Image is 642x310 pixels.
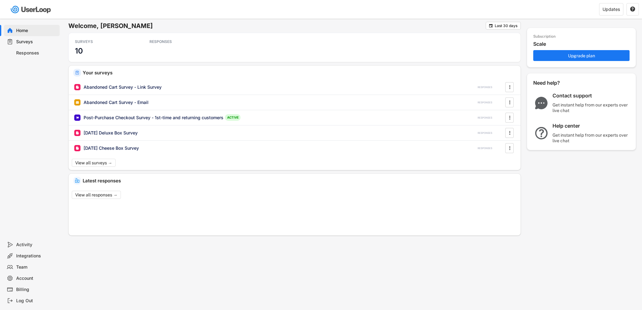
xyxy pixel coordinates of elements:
div: Home [16,28,57,34]
div: Get instant help from our experts over live chat [553,132,630,143]
div: RESPONSES [149,39,205,44]
div: Integrations [16,253,57,259]
div: Log Out [16,298,57,304]
div: Need help? [533,80,577,86]
button: View all responses → [72,191,121,199]
img: ChatMajor.svg [533,97,549,109]
div: Account [16,275,57,281]
h6: Welcome, [PERSON_NAME] [68,22,486,30]
div: Responses [16,50,57,56]
div: Team [16,264,57,270]
div: RESPONSES [478,116,492,120]
text:  [509,84,510,90]
img: IncomingMajor.svg [75,178,80,183]
button:  [488,23,493,28]
text:  [509,145,510,151]
div: Surveys [16,39,57,45]
div: RESPONSES [478,86,492,89]
div: RESPONSES [478,147,492,150]
text:  [509,129,510,136]
div: Scale [533,41,633,47]
button: Upgrade plan [533,50,630,61]
div: SURVEYS [75,39,131,44]
button:  [507,143,513,153]
div: Get instant help from our experts over live chat [553,102,630,113]
text:  [509,114,510,121]
div: Abandoned Cart Survey - Email [84,99,149,106]
div: Activity [16,242,57,248]
div: ACTIVE [225,114,241,121]
div: Last 30 days [495,24,517,28]
div: [DATE] Cheese Box Survey [84,145,139,151]
button:  [507,113,513,122]
text:  [630,6,635,12]
text:  [489,23,493,28]
div: Help center [553,123,630,129]
button:  [630,7,635,12]
button:  [507,128,513,138]
div: [DATE] Deluxe Box Survey [84,130,138,136]
div: RESPONSES [478,131,492,135]
button:  [507,98,513,107]
img: QuestionMarkInverseMajor.svg [533,127,549,139]
div: Billing [16,287,57,293]
div: Post-Purchase Checkout Survey - 1st-time and returning customers [84,115,223,121]
text:  [509,99,510,106]
h3: 10 [75,46,83,56]
div: Your surveys [83,70,516,75]
button:  [507,82,513,92]
button: View all surveys → [72,159,116,167]
div: Contact support [553,92,630,99]
div: Abandoned Cart Survey - Link Survey [84,84,162,90]
div: Latest responses [83,178,516,183]
div: Subscription [533,34,556,39]
img: userloop-logo-01.svg [9,3,53,16]
div: Updates [603,7,620,12]
div: RESPONSES [478,101,492,104]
